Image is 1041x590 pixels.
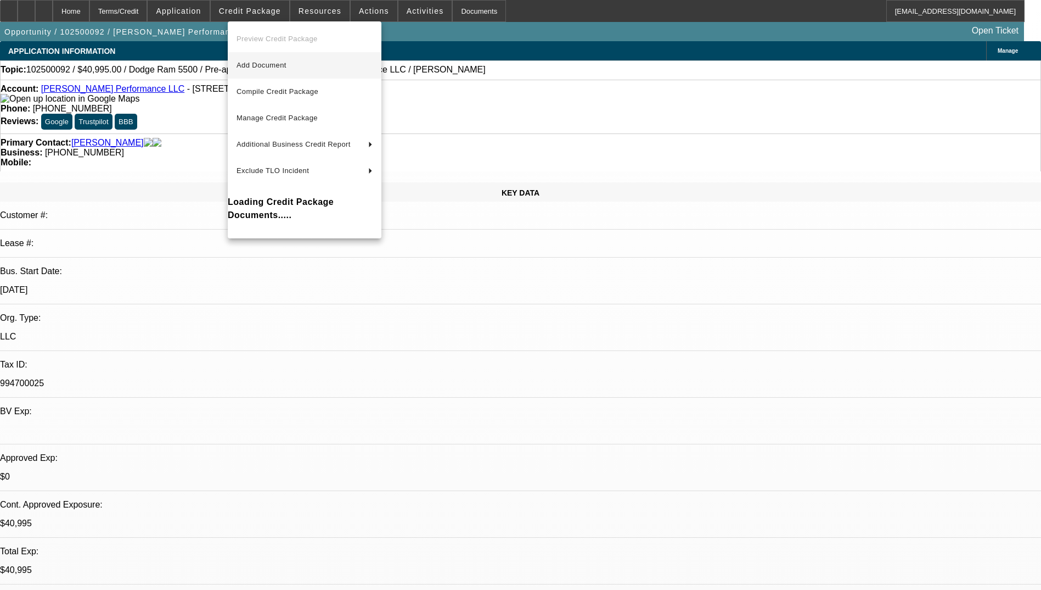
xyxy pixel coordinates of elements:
[237,166,309,175] span: Exclude TLO Incident
[237,61,286,69] span: Add Document
[237,114,318,122] span: Manage Credit Package
[228,196,381,222] h4: Loading Credit Package Documents.....
[237,87,318,96] span: Compile Credit Package
[237,140,351,148] span: Additional Business Credit Report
